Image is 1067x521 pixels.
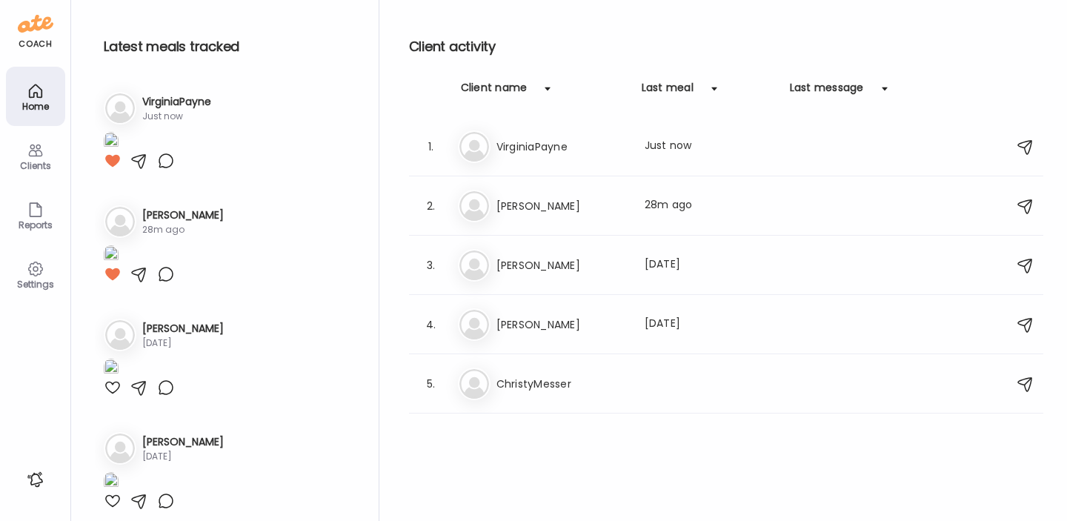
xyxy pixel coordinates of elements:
h3: VirginiaPayne [496,138,627,156]
div: 4. [422,316,440,333]
div: 5. [422,375,440,393]
img: bg-avatar-default.svg [459,310,489,339]
div: Clients [9,161,62,170]
h3: [PERSON_NAME] [496,197,627,215]
img: bg-avatar-default.svg [459,191,489,221]
div: [DATE] [645,256,775,274]
img: bg-avatar-default.svg [105,207,135,236]
h3: VirginiaPayne [142,94,211,110]
div: [DATE] [645,316,775,333]
h2: Client activity [409,36,1043,58]
img: bg-avatar-default.svg [459,250,489,280]
h3: [PERSON_NAME] [142,321,224,336]
img: bg-avatar-default.svg [105,434,135,463]
div: Just now [142,110,211,123]
img: bg-avatar-default.svg [459,132,489,162]
h3: [PERSON_NAME] [496,256,627,274]
img: images%2FnaPtvD52pAVnlmAt1wcGQUNGGxx1%2FZ133tcYFDRXYLvLACZG1%2F6cKolgCcFlgcEKooQqVC_1080 [104,359,119,379]
img: images%2FN2AN96gpzcb7m3AdKRcblaIuI672%2FMhlnhViJi4hBKli0CaBb%2FgAvhEC7sdat4BMFDZMrZ_1080 [104,472,119,492]
div: Last message [790,80,864,104]
img: images%2FtwwEZewh8KdZExLleC1STZLIVy23%2FVHJxDjXJrwZR5U2hoso0%2FSR9YAnhWQ3bGhbJEU343_1080 [104,132,119,152]
img: images%2FOEo1pt2Awdddw3GMlk10IIzCNdK2%2Fp55rtrmxzK258MJdh53z%2FXFCy3RNAF74pzwqky4dS_1080 [104,245,119,265]
div: 3. [422,256,440,274]
div: [DATE] [142,336,224,350]
h3: [PERSON_NAME] [142,434,224,450]
img: ate [18,12,53,36]
div: Home [9,102,62,111]
div: coach [19,38,52,50]
h3: [PERSON_NAME] [496,316,627,333]
img: bg-avatar-default.svg [105,320,135,350]
div: Client name [461,80,528,104]
div: Reports [9,220,62,230]
div: Settings [9,279,62,289]
h2: Latest meals tracked [104,36,355,58]
div: Last meal [642,80,694,104]
h3: ChristyMesser [496,375,627,393]
div: 28m ago [142,223,224,236]
div: 1. [422,138,440,156]
h3: [PERSON_NAME] [142,208,224,223]
div: [DATE] [142,450,224,463]
div: 28m ago [645,197,775,215]
div: 2. [422,197,440,215]
div: Just now [645,138,775,156]
img: bg-avatar-default.svg [459,369,489,399]
img: bg-avatar-default.svg [105,93,135,123]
